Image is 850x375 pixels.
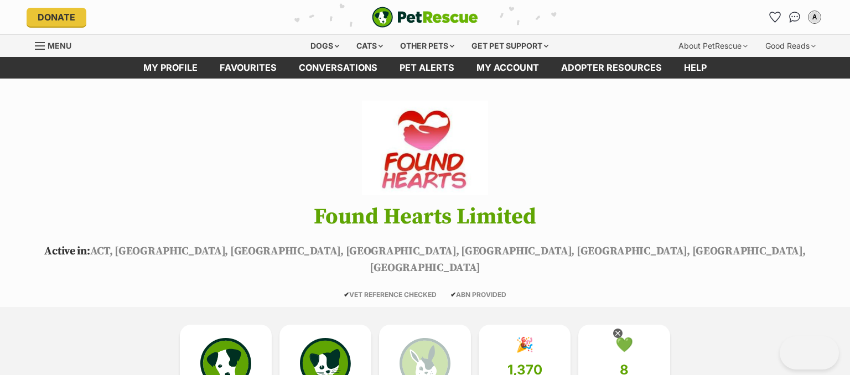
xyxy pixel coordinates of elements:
img: chat-41dd97257d64d25036548639549fe6c8038ab92f7586957e7f3b1b290dea8141.svg [789,12,801,23]
a: Adopter resources [550,57,673,79]
a: Conversations [786,8,804,26]
div: Other pets [392,35,462,57]
icon: ✔ [450,290,456,299]
div: Get pet support [464,35,556,57]
p: ACT, [GEOGRAPHIC_DATA], [GEOGRAPHIC_DATA], [GEOGRAPHIC_DATA], [GEOGRAPHIC_DATA], [GEOGRAPHIC_DATA... [18,243,832,277]
a: Help [673,57,718,79]
a: Favourites [766,8,784,26]
a: conversations [288,57,388,79]
a: My account [465,57,550,79]
div: Good Reads [758,35,823,57]
span: Active in: [44,244,90,258]
div: Dogs [303,35,347,57]
img: Found Hearts Limited [362,101,488,195]
a: My profile [132,57,209,79]
div: A [809,12,820,23]
a: PetRescue [372,7,478,28]
a: Donate [27,8,86,27]
span: VET REFERENCE CHECKED [344,290,437,299]
span: Menu [48,41,71,50]
icon: ✔ [344,290,349,299]
a: Pet alerts [388,57,465,79]
div: Cats [349,35,391,57]
div: About PetRescue [671,35,755,57]
a: Menu [35,35,79,55]
ul: Account quick links [766,8,823,26]
img: logo-e224e6f780fb5917bec1dbf3a21bbac754714ae5b6737aabdf751b685950b380.svg [372,7,478,28]
span: ABN PROVIDED [450,290,506,299]
button: My account [806,8,823,26]
iframe: Help Scout Beacon - Open [780,336,839,369]
a: Favourites [209,57,288,79]
h1: Found Hearts Limited [18,205,832,229]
